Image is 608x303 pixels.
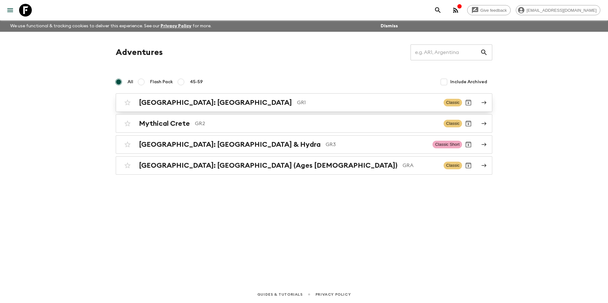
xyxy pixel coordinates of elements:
[467,5,511,15] a: Give feedback
[195,120,439,127] p: GR2
[477,8,510,13] span: Give feedback
[462,138,475,151] button: Archive
[444,99,462,106] span: Classic
[257,291,303,298] a: Guides & Tutorials
[116,114,492,133] a: Mythical CreteGR2ClassicArchive
[444,120,462,127] span: Classic
[139,98,292,107] h2: [GEOGRAPHIC_DATA]: [GEOGRAPHIC_DATA]
[523,8,600,13] span: [EMAIL_ADDRESS][DOMAIN_NAME]
[444,162,462,169] span: Classic
[450,79,487,85] span: Include Archived
[379,22,399,30] button: Dismiss
[462,159,475,172] button: Archive
[315,291,351,298] a: Privacy Policy
[116,156,492,175] a: [GEOGRAPHIC_DATA]: [GEOGRAPHIC_DATA] (Ages [DEMOGRAPHIC_DATA])GRAClassicArchive
[128,79,133,85] span: All
[139,140,321,149] h2: [GEOGRAPHIC_DATA]: [GEOGRAPHIC_DATA] & Hydra
[4,4,17,17] button: menu
[139,161,397,170] h2: [GEOGRAPHIC_DATA]: [GEOGRAPHIC_DATA] (Ages [DEMOGRAPHIC_DATA])
[116,46,163,59] h1: Adventures
[139,119,190,128] h2: Mythical Crete
[161,24,191,28] a: Privacy Policy
[432,141,462,148] span: Classic Short
[150,79,173,85] span: Flash Pack
[297,99,439,106] p: GR1
[516,5,600,15] div: [EMAIL_ADDRESS][DOMAIN_NAME]
[462,96,475,109] button: Archive
[326,141,427,148] p: GR3
[116,135,492,154] a: [GEOGRAPHIC_DATA]: [GEOGRAPHIC_DATA] & HydraGR3Classic ShortArchive
[116,93,492,112] a: [GEOGRAPHIC_DATA]: [GEOGRAPHIC_DATA]GR1ClassicArchive
[432,4,444,17] button: search adventures
[462,117,475,130] button: Archive
[411,44,480,61] input: e.g. AR1, Argentina
[403,162,439,169] p: GRA
[8,20,214,32] p: We use functional & tracking cookies to deliver this experience. See our for more.
[190,79,203,85] span: 45-59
